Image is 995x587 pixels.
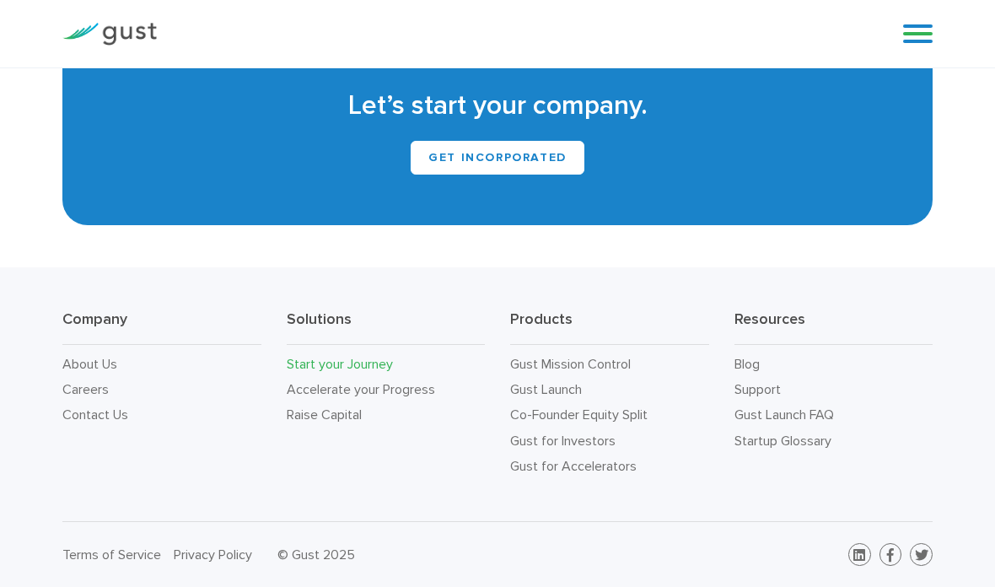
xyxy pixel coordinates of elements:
[79,88,916,124] h2: Let’s start your company.
[734,310,933,345] h3: Resources
[510,381,582,397] a: Gust Launch
[62,547,161,563] a: Terms of Service
[287,310,486,345] h3: Solutions
[734,381,781,397] a: Support
[287,381,435,397] a: Accelerate your Progress
[734,356,760,372] a: Blog
[62,407,128,423] a: Contact Us
[510,356,631,372] a: Gust Mission Control
[62,381,109,397] a: Careers
[510,458,637,474] a: Gust for Accelerators
[734,433,831,449] a: Startup Glossary
[411,141,584,175] a: GET INCORPORATED
[62,310,261,345] h3: Company
[277,543,485,567] div: © Gust 2025
[510,433,616,449] a: Gust for Investors
[287,407,362,423] a: Raise Capital
[62,356,117,372] a: About Us
[287,356,393,372] a: Start your Journey
[734,407,834,423] a: Gust Launch FAQ
[174,547,252,563] a: Privacy Policy
[510,407,648,423] a: Co-Founder Equity Split
[510,310,709,345] h3: Products
[62,23,157,46] img: Gust Logo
